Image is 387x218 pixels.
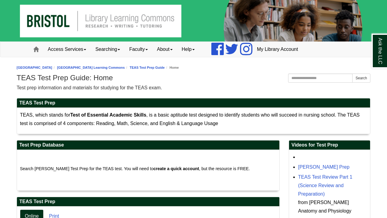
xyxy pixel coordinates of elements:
[152,42,177,57] a: About
[352,74,370,83] button: Search
[289,140,370,150] h2: Videos for Test Prep
[298,164,350,170] a: [PERSON_NAME] Prep
[17,197,279,206] h2: TEAS Test Prep
[17,85,162,90] span: Test prep information and materials for studying for the TEAS exam.
[57,66,125,69] a: [GEOGRAPHIC_DATA] Learning Commons
[252,42,303,57] a: My Library Account
[20,111,367,128] p: TEAS, which stands for , is a basic aptitude test designed to identify students who will succeed ...
[91,42,125,57] a: Searching
[17,140,279,150] h2: Test Prep Database
[177,42,199,57] a: Help
[298,174,352,197] a: TEAS Test Review Part 1 (Science Review and Preparation)
[20,166,250,171] span: Search [PERSON_NAME] Test Prep for the TEAS test. You will need to , but the resource is FREE.
[153,166,199,171] strong: create a quick account
[17,66,52,69] a: [GEOGRAPHIC_DATA]
[165,65,179,71] li: Home
[17,65,370,71] nav: breadcrumb
[17,98,370,108] h2: TEAS Test Prep
[70,112,146,117] strong: Test of Essential Academic Skills
[17,74,370,82] h1: TEAS Test Prep Guide: Home
[43,42,91,57] a: Access Services
[298,198,367,215] div: from [PERSON_NAME] Anatomy and Physiology
[130,66,165,69] a: TEAS Test Prep Guide
[125,42,152,57] a: Faculty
